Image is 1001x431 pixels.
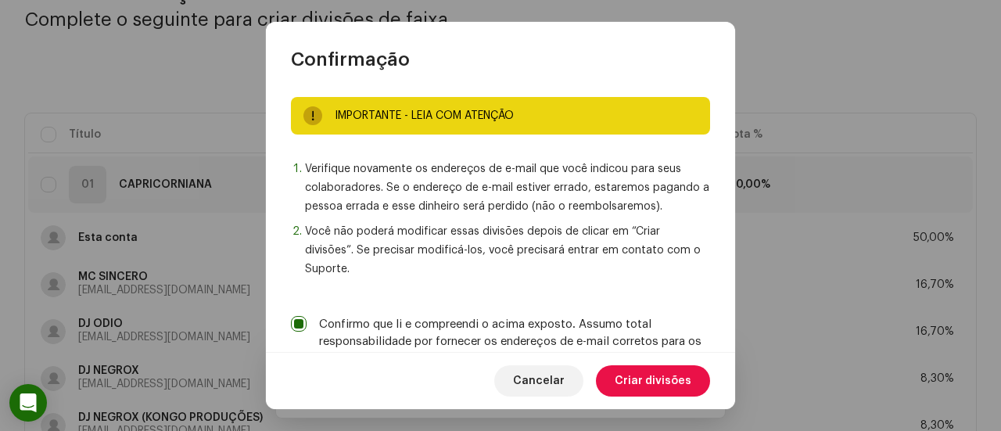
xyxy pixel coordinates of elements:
[513,365,565,397] span: Cancelar
[596,365,710,397] button: Criar divisões
[9,384,47,422] div: Open Intercom Messenger
[291,47,410,72] span: Confirmação
[305,222,710,278] li: Você não poderá modificar essas divisões depois de clicar em “Criar divisões”. Se precisar modifi...
[319,316,710,368] label: Confirmo que li e compreendi o acima exposto. Assumo total responsabilidade por fornecer os ender...
[335,106,698,125] div: IMPORTANTE - LEIA COM ATENÇÃO
[305,160,710,216] li: Verifique novamente os endereços de e-mail que você indicou para seus colaboradores. Se o endereç...
[615,365,691,397] span: Criar divisões
[494,365,583,397] button: Cancelar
